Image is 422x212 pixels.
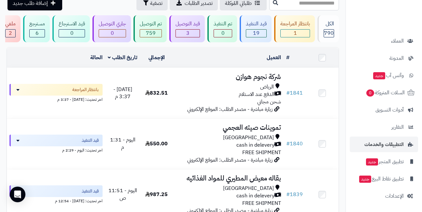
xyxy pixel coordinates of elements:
[6,30,15,37] div: 2
[99,30,126,37] div: 0
[145,191,168,198] span: 987.25
[350,50,418,66] a: المدونة
[140,30,162,37] div: 759
[59,30,85,37] div: 0
[366,89,374,97] span: 0
[146,29,156,37] span: 759
[286,191,290,198] span: #
[82,137,99,144] span: قيد التنفيذ
[110,136,135,151] span: اليوم - 1:31 م
[223,134,274,141] span: [GEOGRAPHIC_DATA]
[364,140,404,149] span: التطبيقات والخدمات
[359,174,404,183] span: تطبيق نقاط البيع
[35,29,39,37] span: 6
[168,15,206,42] a: قيد التوصيل 3
[350,33,418,49] a: العملاء
[145,140,168,148] span: 550.00
[91,15,132,42] a: جاري التوصيل 0
[29,20,45,28] div: مسترجع
[350,85,418,100] a: السلات المتروكة0
[187,105,273,113] span: زيارة مباشرة - مصدر الطلب: الموقع الإلكتروني
[145,89,168,97] span: 832.51
[187,156,273,164] span: زيارة مباشرة - مصدر الطلب: الموقع الإلكتروني
[111,29,114,37] span: 0
[350,68,418,83] a: وآتس آبجديد
[242,199,281,207] span: FREE SHIPMENT
[350,154,418,169] a: تطبيق المتجرجديد
[9,96,103,102] div: اخر تحديث: [DATE] - 3:37 م
[186,29,190,37] span: 3
[378,18,416,31] img: logo-2.png
[286,89,303,97] a: #1841
[294,29,297,37] span: 1
[246,30,266,37] div: 19
[373,72,385,79] span: جديد
[5,20,16,28] div: ملغي
[375,105,404,114] span: أدوات التسويق
[221,29,225,37] span: 0
[242,149,281,156] span: FREE SHIPMENT
[59,20,85,28] div: قيد الاسترجاع
[176,124,281,131] h3: تموينات صيته العجمي
[22,15,51,42] a: مسترجع 6
[389,54,404,63] span: المدونة
[99,20,126,28] div: جاري التوصيل
[238,15,273,42] a: قيد التنفيذ 19
[176,73,281,81] h3: شركة نجوم هوازن
[176,30,200,37] div: 3
[267,54,281,61] a: العميل
[253,29,260,37] span: 19
[391,36,404,46] span: العملاء
[391,123,404,132] span: التقارير
[281,30,310,37] div: 1
[350,171,418,187] a: تطبيق نقاط البيعجديد
[10,187,25,202] div: Open Intercom Messenger
[257,98,281,106] span: شحن مجاني
[366,158,378,166] span: جديد
[132,15,168,42] a: تم التوصيل 759
[176,175,281,182] h3: بقاله معيض المطيري للمواد الغذائيه
[286,140,303,148] a: #1840
[286,89,290,97] span: #
[324,20,334,28] div: الكل
[260,83,274,91] span: الرياض
[176,20,200,28] div: قيد التوصيل
[359,176,371,183] span: جديد
[140,20,162,28] div: تم التوصيل
[246,20,267,28] div: قيد التنفيذ
[223,185,274,192] span: [GEOGRAPHIC_DATA]
[72,86,99,93] span: بانتظار المراجعة
[373,71,404,80] span: وآتس آب
[206,15,238,42] a: تم التنفيذ 0
[350,102,418,118] a: أدوات التسويق
[51,15,91,42] a: قيد الاسترجاع 0
[108,54,137,61] a: تاريخ الطلب
[286,191,303,198] a: #1839
[239,91,274,98] span: الدفع عند الاستلام
[214,20,232,28] div: تم التنفيذ
[385,192,404,201] span: الإعدادات
[113,86,132,101] span: [DATE] - 3:37 م
[90,54,103,61] a: الحالة
[148,54,165,61] a: الإجمالي
[82,188,99,194] span: قيد التنفيذ
[286,54,289,61] a: #
[108,187,137,202] span: اليوم - 11:51 ص
[324,29,334,37] span: 790
[9,146,103,153] div: اخر تحديث: اليوم - 2:29 م
[214,30,232,37] div: 0
[9,197,103,204] div: اخر تحديث: [DATE] - 12:54 م
[286,140,290,148] span: #
[366,88,405,97] span: السلات المتروكة
[350,119,418,135] a: التقارير
[273,15,316,42] a: بانتظار المراجعة 1
[236,192,274,200] span: cash in delevery
[316,15,340,42] a: الكل790
[365,157,404,166] span: تطبيق المتجر
[350,137,418,152] a: التطبيقات والخدمات
[9,29,12,37] span: 2
[70,29,74,37] span: 0
[30,30,45,37] div: 6
[280,20,310,28] div: بانتظار المراجعة
[350,188,418,204] a: الإعدادات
